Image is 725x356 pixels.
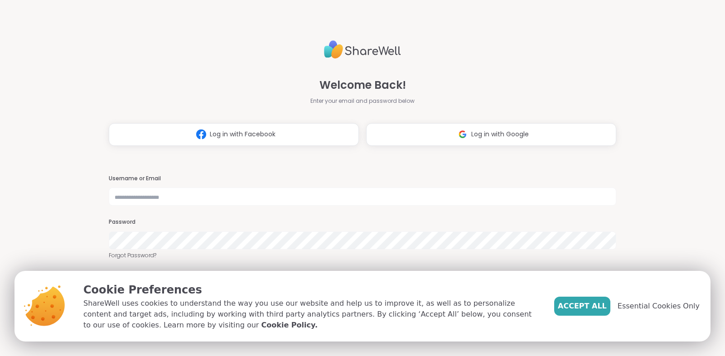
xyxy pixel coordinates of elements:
[83,298,540,331] p: ShareWell uses cookies to understand the way you use our website and help us to improve it, as we...
[261,320,318,331] a: Cookie Policy.
[109,123,359,146] button: Log in with Facebook
[554,297,610,316] button: Accept All
[210,130,275,139] span: Log in with Facebook
[366,123,616,146] button: Log in with Google
[109,175,616,183] h3: Username or Email
[618,301,700,312] span: Essential Cookies Only
[310,97,415,105] span: Enter your email and password below
[471,130,529,139] span: Log in with Google
[319,77,406,93] span: Welcome Back!
[83,282,540,298] p: Cookie Preferences
[324,37,401,63] img: ShareWell Logo
[109,218,616,226] h3: Password
[193,126,210,143] img: ShareWell Logomark
[558,301,607,312] span: Accept All
[454,126,471,143] img: ShareWell Logomark
[109,251,616,260] a: Forgot Password?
